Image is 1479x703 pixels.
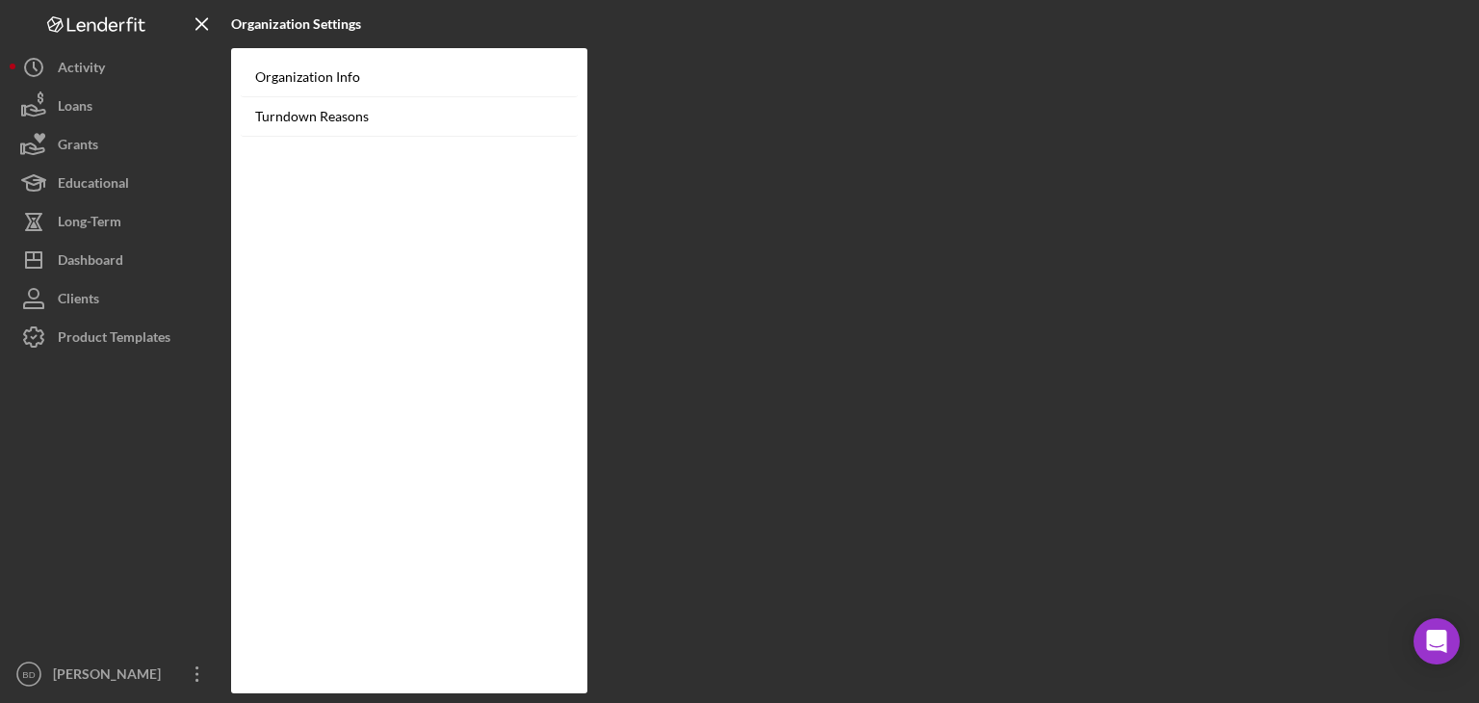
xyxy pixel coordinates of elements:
[10,655,221,693] button: BD[PERSON_NAME]
[58,87,92,130] div: Loans
[231,16,361,32] b: Organization Settings
[58,279,99,323] div: Clients
[10,125,221,164] button: Grants
[10,87,221,125] button: Loans
[10,241,221,279] button: Dashboard
[58,202,121,246] div: Long-Term
[48,655,173,698] div: [PERSON_NAME]
[10,48,221,87] button: Activity
[58,164,129,207] div: Educational
[241,58,578,97] a: Organization Info
[58,318,170,361] div: Product Templates
[10,202,221,241] button: Long-Term
[1414,618,1460,664] div: Open Intercom Messenger
[58,241,123,284] div: Dashboard
[10,164,221,202] button: Educational
[58,125,98,169] div: Grants
[10,279,221,318] button: Clients
[22,669,35,680] text: BD
[10,318,221,356] button: Product Templates
[58,48,105,91] div: Activity
[241,97,578,137] a: Turndown Reasons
